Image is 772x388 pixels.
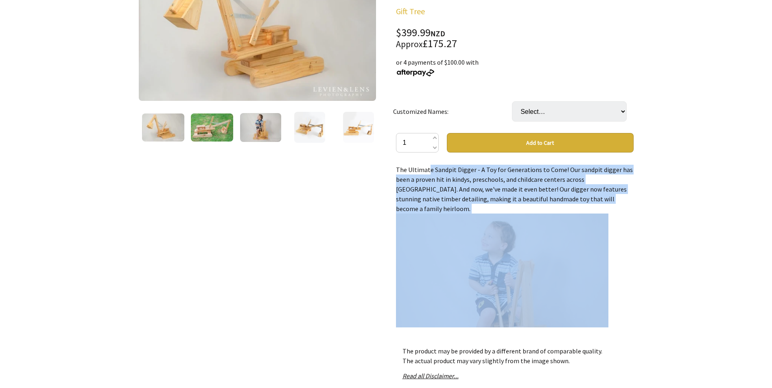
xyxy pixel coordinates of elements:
div: or 4 payments of $100.00 with [396,57,634,77]
span: NZD [431,29,445,38]
img: 🌿🇳🇿The Wooden Sand Digger: Handcrafted NZ Toy for Creative Fun [191,113,233,142]
button: Add to Cart [447,133,634,153]
img: 🌿🇳🇿The Wooden Sand Digger: Handcrafted NZ Toy for Creative Fun [343,112,374,143]
td: Customized Names: [393,90,512,133]
div: $399.99 £175.27 [396,28,634,49]
a: Gift Tree [396,6,425,16]
p: The product may be provided by a different brand of comparable quality. The actual product may va... [402,346,627,366]
img: 🌿🇳🇿The Wooden Sand Digger: Handcrafted NZ Toy for Creative Fun [142,113,184,142]
img: Afterpay [396,69,435,76]
img: 🌿🇳🇿The Wooden Sand Digger: Handcrafted NZ Toy for Creative Fun [294,112,325,143]
img: 🌿🇳🇿The Wooden Sand Digger: Handcrafted NZ Toy for Creative Fun [240,113,281,142]
a: Read all Disclaimer... [402,372,459,380]
small: Approx [396,39,423,50]
div: The Ultimate Sandpit Digger - A Toy for Generations to Come! Our sandpit digger has been a proven... [396,165,634,327]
